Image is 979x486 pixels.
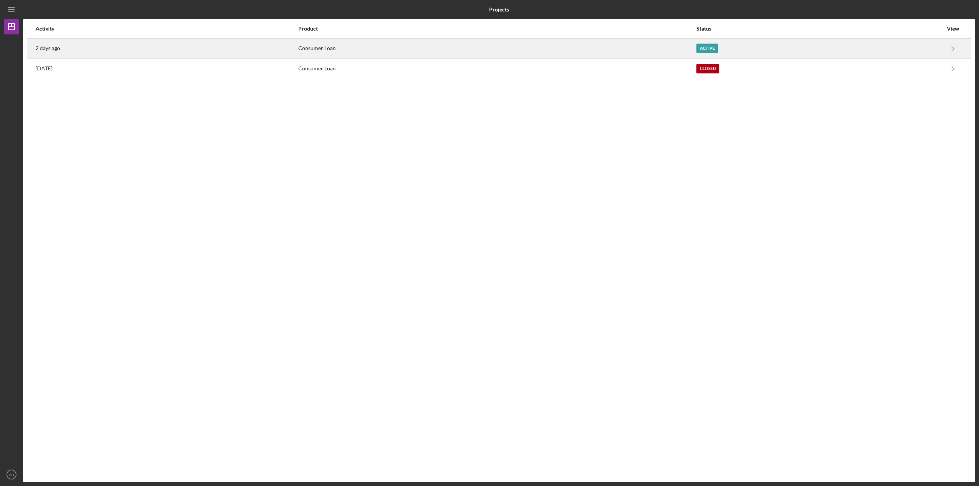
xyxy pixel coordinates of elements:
[943,26,963,32] div: View
[36,45,60,51] time: 2025-10-07 18:23
[489,7,509,13] b: Projects
[298,59,696,78] div: Consumer Loan
[298,26,696,32] div: Product
[9,473,14,477] text: AD
[298,39,696,58] div: Consumer Loan
[696,64,719,73] div: Closed
[36,65,52,72] time: 2024-10-23 15:40
[36,26,298,32] div: Activity
[696,26,943,32] div: Status
[4,467,19,482] button: AD
[696,44,718,53] div: Active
